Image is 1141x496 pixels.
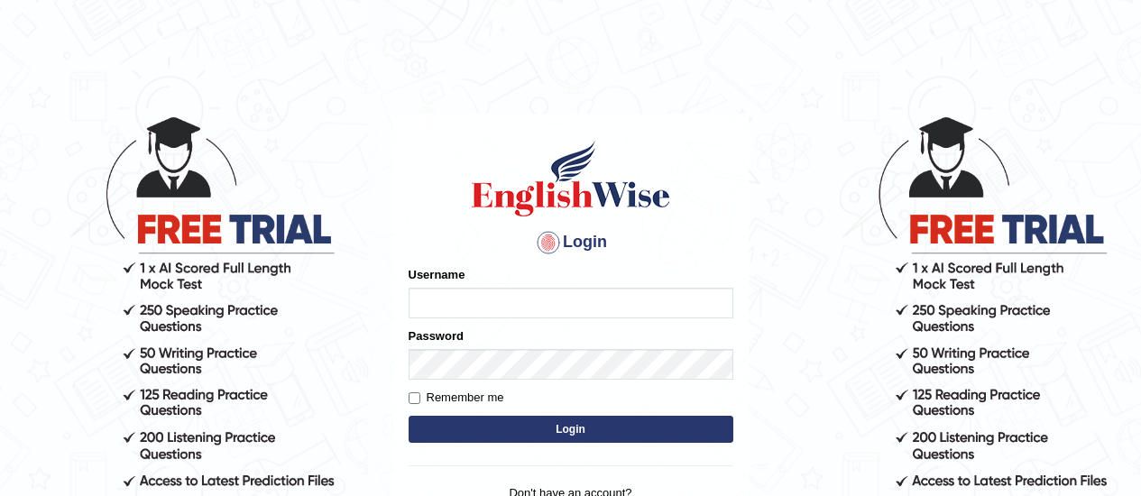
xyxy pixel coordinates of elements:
[409,416,733,443] button: Login
[409,228,733,257] h4: Login
[409,266,465,283] label: Username
[468,138,674,219] img: Logo of English Wise sign in for intelligent practice with AI
[409,389,504,407] label: Remember me
[409,392,420,404] input: Remember me
[409,327,464,344] label: Password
